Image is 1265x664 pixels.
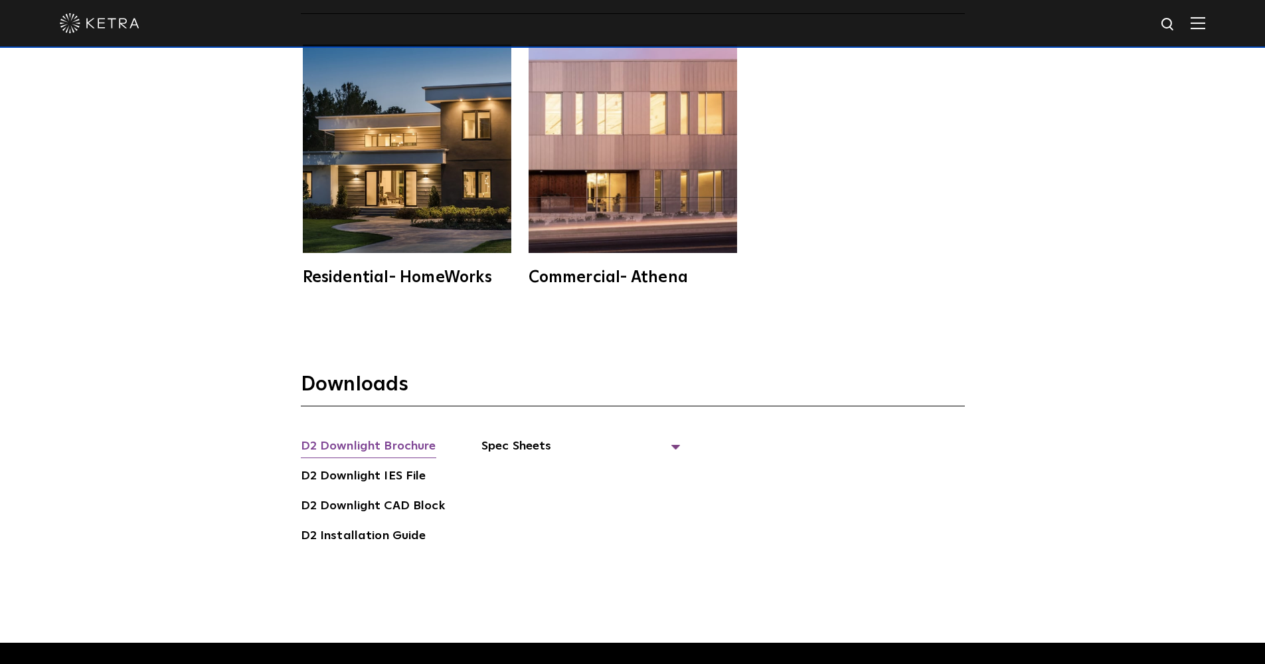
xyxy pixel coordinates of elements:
[301,44,513,286] a: Residential- HomeWorks
[301,372,965,406] h3: Downloads
[301,467,426,488] a: D2 Downlight IES File
[1160,17,1177,33] img: search icon
[303,270,511,286] div: Residential- HomeWorks
[301,497,445,518] a: D2 Downlight CAD Block
[301,527,426,548] a: D2 Installation Guide
[481,437,681,466] span: Spec Sheets
[60,13,139,33] img: ketra-logo-2019-white
[301,437,436,458] a: D2 Downlight Brochure
[527,44,739,286] a: Commercial- Athena
[1191,17,1205,29] img: Hamburger%20Nav.svg
[303,44,511,253] img: homeworks_hero
[529,44,737,253] img: athena-square
[529,270,737,286] div: Commercial- Athena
